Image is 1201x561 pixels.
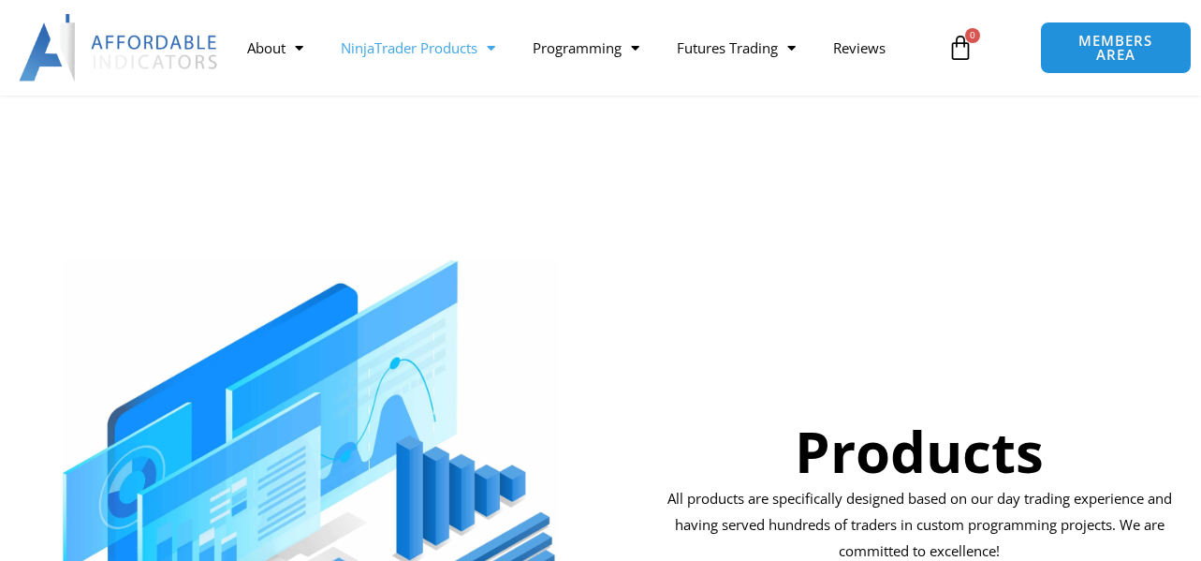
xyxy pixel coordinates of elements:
[965,28,980,43] span: 0
[661,412,1179,491] h1: Products
[814,26,904,69] a: Reviews
[1040,22,1192,74] a: MEMBERS AREA
[19,14,220,81] img: LogoAI | Affordable Indicators – NinjaTrader
[228,26,322,69] a: About
[658,26,814,69] a: Futures Trading
[919,21,1002,75] a: 0
[1060,34,1172,62] span: MEMBERS AREA
[322,26,514,69] a: NinjaTrader Products
[228,26,937,69] nav: Menu
[514,26,658,69] a: Programming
